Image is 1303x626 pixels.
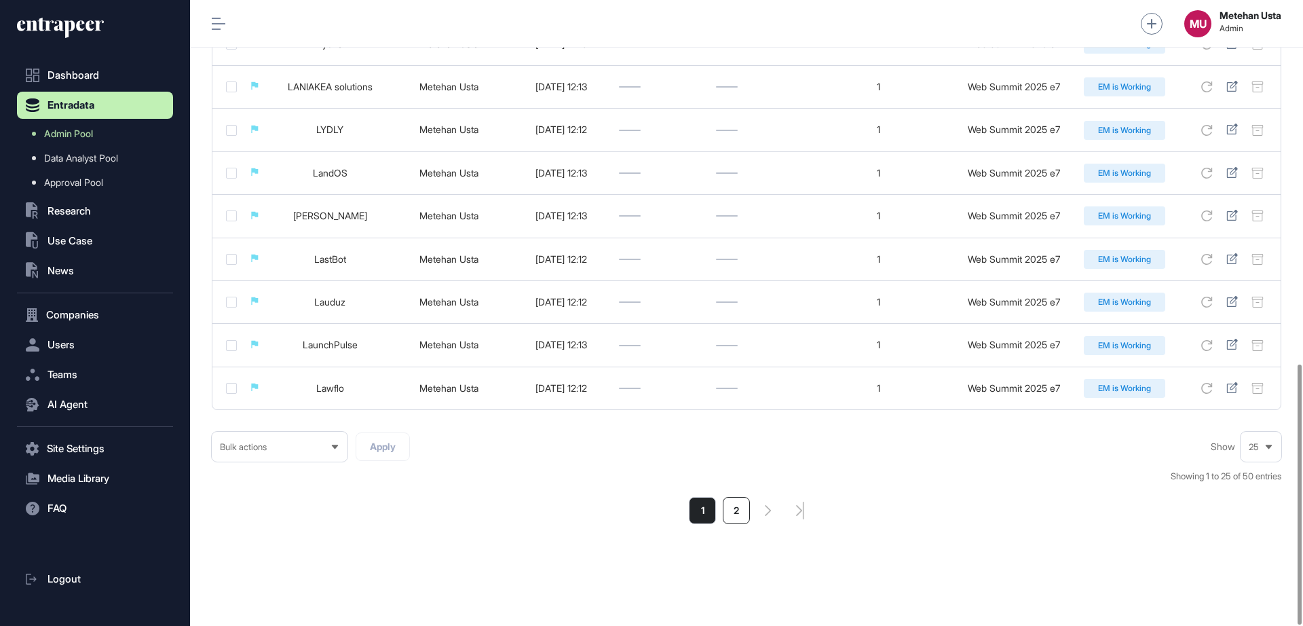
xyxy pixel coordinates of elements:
span: Entradata [48,100,94,111]
a: search-pagination-next-button [765,505,772,516]
button: Use Case [17,227,173,255]
div: EM is Working [1084,379,1165,398]
span: Users [48,339,75,350]
span: 25 [1249,442,1259,452]
span: Site Settings [47,443,105,454]
a: search-pagination-last-page-button [796,502,804,519]
a: LaunchPulse [303,339,358,350]
button: Companies [17,301,173,329]
a: Metehan Usta [419,124,478,135]
a: LandOS [313,167,347,179]
div: EM is Working [1084,293,1165,312]
button: Media Library [17,465,173,492]
div: EM is Working [1084,336,1165,355]
a: LastBot [314,253,346,265]
div: 1 [813,383,944,394]
a: Admin Pool [24,122,173,146]
div: Web Summit 2025 e7 [958,383,1070,394]
div: EM is Working [1084,206,1165,225]
div: Showing 1 to 25 of 50 entries [1171,470,1281,483]
strong: Metehan Usta [1220,10,1281,21]
a: Metehan Usta [419,167,478,179]
a: Metehan Usta [419,296,478,308]
span: FAQ [48,503,67,514]
span: AI Agent [48,399,88,410]
div: EM is Working [1084,121,1165,140]
div: [DATE] 12:13 [516,168,605,179]
span: Admin Pool [44,128,93,139]
div: Web Summit 2025 e7 [958,124,1070,135]
button: Users [17,331,173,358]
div: Web Summit 2025 e7 [958,339,1070,350]
div: [DATE] 12:12 [516,254,605,265]
span: Approval Pool [44,177,103,188]
a: Logout [17,566,173,593]
div: EM is Working [1084,250,1165,269]
div: 1 [813,297,944,308]
span: News [48,265,74,276]
button: FAQ [17,495,173,522]
a: LYDLY [316,124,343,135]
div: 1 [813,210,944,221]
a: LANIAKEA solutions [288,81,373,92]
a: Metehan Usta [419,382,478,394]
a: Approval Pool [24,170,173,195]
span: Research [48,206,91,217]
div: 1 [813,168,944,179]
a: Metehan Usta [419,210,478,221]
span: Logout [48,574,81,585]
div: [DATE] 12:13 [516,339,605,350]
span: Bulk actions [220,442,267,452]
a: 1 [689,497,716,524]
button: Research [17,198,173,225]
span: Dashboard [48,70,99,81]
div: [DATE] 12:13 [516,210,605,221]
div: Web Summit 2025 e7 [958,297,1070,308]
span: Show [1211,441,1235,452]
div: 1 [813,81,944,92]
button: Site Settings [17,435,173,462]
div: 1 [813,254,944,265]
button: Entradata [17,92,173,119]
span: Teams [48,369,77,380]
a: [PERSON_NAME] [293,210,367,221]
button: Teams [17,361,173,388]
a: Lauduz [314,296,345,308]
a: Lawflo [316,382,344,394]
div: [DATE] 12:12 [516,297,605,308]
div: Web Summit 2025 e7 [958,81,1070,92]
div: 1 [813,124,944,135]
a: Metehan Usta [419,253,478,265]
a: Data Analyst Pool [24,146,173,170]
span: Companies [46,310,99,320]
span: Media Library [48,473,109,484]
div: Web Summit 2025 e7 [958,254,1070,265]
div: Web Summit 2025 e7 [958,168,1070,179]
div: [DATE] 12:13 [516,81,605,92]
span: Admin [1220,24,1281,33]
div: Web Summit 2025 e7 [958,210,1070,221]
div: 1 [813,339,944,350]
button: MU [1184,10,1211,37]
a: Kyorla [317,38,343,50]
a: Metehan Usta [419,38,478,50]
a: Dashboard [17,62,173,89]
span: Use Case [48,236,92,246]
a: Metehan Usta [419,339,478,350]
div: [DATE] 12:12 [516,124,605,135]
button: AI Agent [17,391,173,418]
button: News [17,257,173,284]
div: EM is Working [1084,77,1165,96]
a: 2 [723,497,750,524]
div: EM is Working [1084,164,1165,183]
div: [DATE] 12:12 [516,383,605,394]
a: Metehan Usta [419,81,478,92]
span: Data Analyst Pool [44,153,118,164]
